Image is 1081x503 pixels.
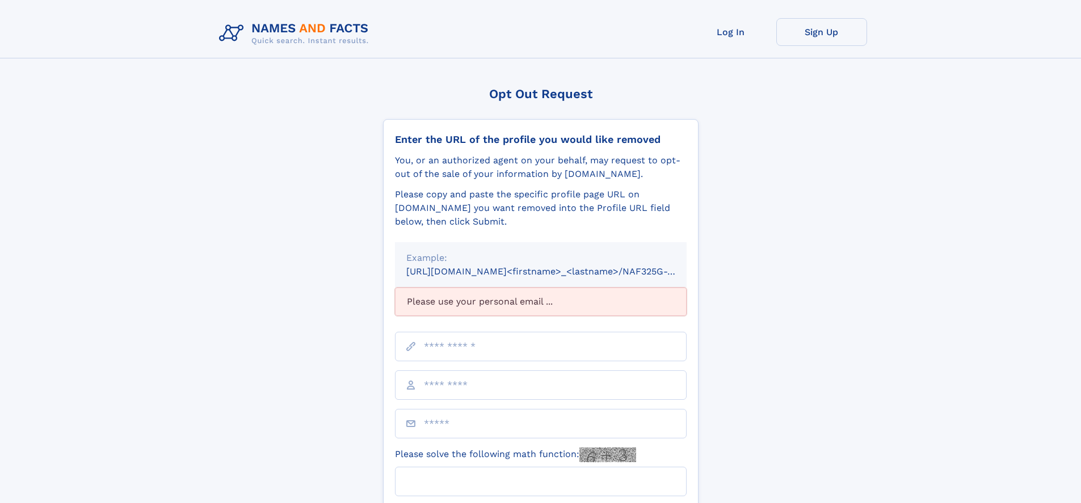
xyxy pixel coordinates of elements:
div: Enter the URL of the profile you would like removed [395,133,687,146]
div: Please use your personal email ... [395,288,687,316]
label: Please solve the following math function: [395,447,636,462]
div: You, or an authorized agent on your behalf, may request to opt-out of the sale of your informatio... [395,154,687,181]
small: [URL][DOMAIN_NAME]<firstname>_<lastname>/NAF325G-xxxxxxxx [406,266,708,277]
div: Please copy and paste the specific profile page URL on [DOMAIN_NAME] you want removed into the Pr... [395,188,687,229]
div: Example: [406,251,675,265]
a: Sign Up [776,18,867,46]
div: Opt Out Request [383,87,699,101]
img: Logo Names and Facts [214,18,378,49]
a: Log In [685,18,776,46]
